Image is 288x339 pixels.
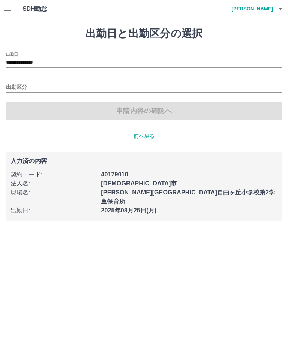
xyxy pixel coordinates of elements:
[101,180,177,187] b: [DEMOGRAPHIC_DATA]市
[6,132,282,140] p: 前へ戻る
[10,179,96,188] p: 法人名 :
[10,170,96,179] p: 契約コード :
[6,27,282,40] h1: 出勤日と出勤区分の選択
[10,188,96,197] p: 現場名 :
[101,189,275,205] b: [PERSON_NAME][GEOGRAPHIC_DATA]自由ヶ丘小学校第2学童保育所
[10,206,96,215] p: 出勤日 :
[101,207,156,214] b: 2025年08月25日(月)
[10,158,277,164] p: 入力済の内容
[6,51,18,57] label: 出勤日
[101,171,128,178] b: 40179010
